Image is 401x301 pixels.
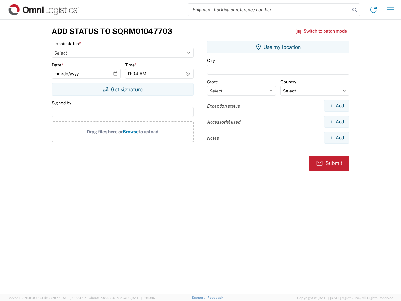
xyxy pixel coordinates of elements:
button: Switch to batch mode [296,26,347,36]
label: Exception status [207,103,240,109]
span: to upload [138,129,159,134]
label: Date [52,62,63,68]
label: Accessorial used [207,119,241,125]
label: Time [125,62,137,68]
a: Support [192,296,207,299]
h3: Add Status to SQRM01047703 [52,27,172,36]
span: Copyright © [DATE]-[DATE] Agistix Inc., All Rights Reserved [297,295,393,301]
span: Client: 2025.18.0-7346316 [89,296,155,300]
label: Country [280,79,296,85]
span: Drag files here or [87,129,123,134]
span: Server: 2025.18.0-9334b682874 [8,296,86,300]
button: Get signature [52,83,194,96]
button: Use my location [207,41,349,53]
a: Feedback [207,296,223,299]
button: Add [324,100,349,112]
button: Add [324,116,349,128]
label: Signed by [52,100,71,106]
span: [DATE] 09:51:42 [60,296,86,300]
label: Notes [207,135,219,141]
button: Add [324,132,349,144]
label: City [207,58,215,63]
input: Shipment, tracking or reference number [188,4,350,16]
button: Submit [309,156,349,171]
span: Browse [123,129,138,134]
label: State [207,79,218,85]
label: Transit status [52,41,81,46]
span: [DATE] 08:10:16 [131,296,155,300]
